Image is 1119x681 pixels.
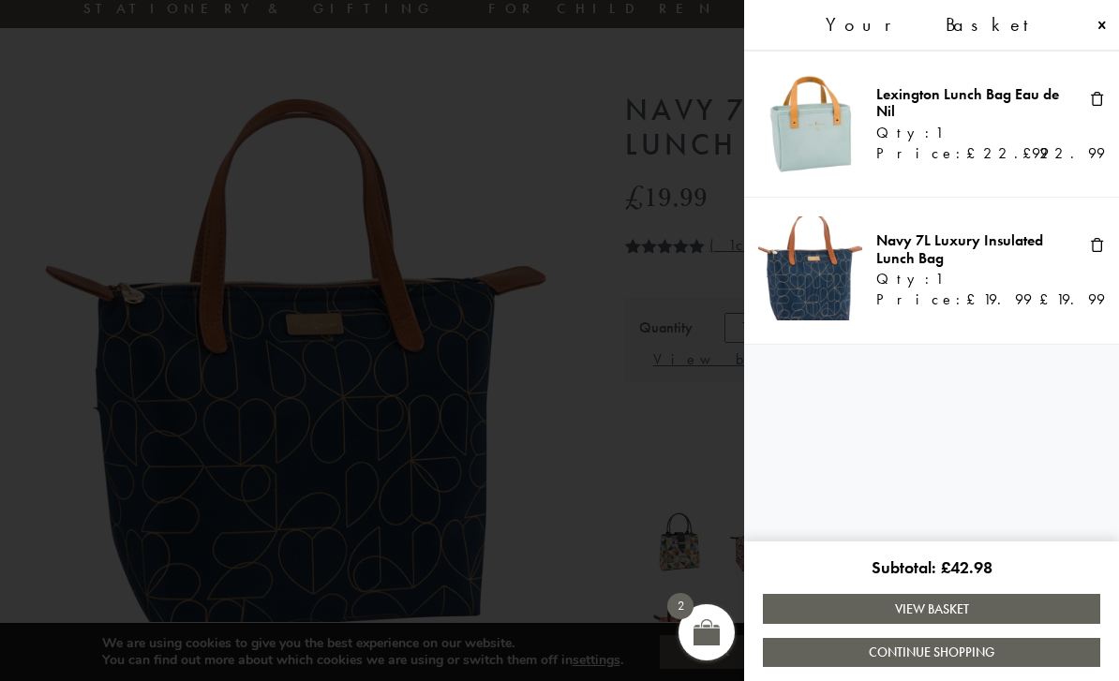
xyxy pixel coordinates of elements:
div: Qty: [876,125,1077,145]
span: £ [966,289,983,309]
div: Price: [876,145,1077,162]
span: £ [941,556,950,578]
span: £ [1039,289,1056,309]
img: Lexington lunch bag eau de nil [758,70,862,174]
a: Continue Shopping [763,638,1100,667]
a: Lexington Lunch Bag Eau de Nil [876,84,1059,121]
span: 2 [667,593,694,619]
span: Your Basket [826,14,1045,36]
bdi: 19.99 [966,289,1032,309]
span: £ [966,143,983,163]
bdi: 19.99 [1039,289,1105,309]
bdi: 22.99 [1022,143,1105,163]
div: Price: [876,291,1077,308]
bdi: 22.99 [966,143,1049,163]
span: Subtotal [872,556,941,578]
div: Qty: [876,271,1077,291]
span: 1 [935,271,943,288]
span: £ [1022,143,1039,163]
img: Navy 7L Luxury Insulated Lunch Bag [758,216,862,320]
a: Navy 7L Luxury Insulated Lunch Bag [876,230,1043,267]
bdi: 42.98 [941,556,992,578]
a: View Basket [763,594,1100,623]
span: 1 [935,125,943,141]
